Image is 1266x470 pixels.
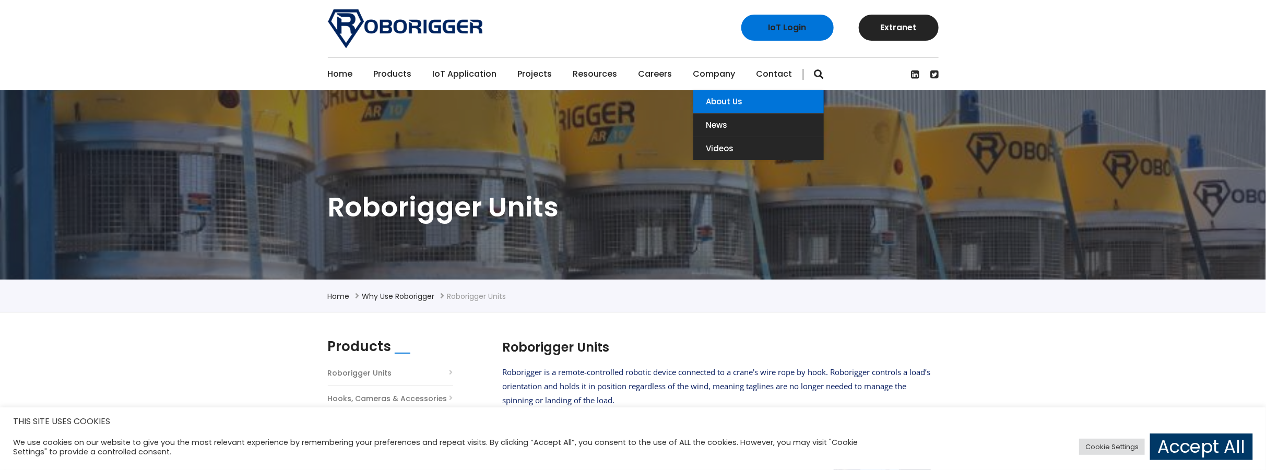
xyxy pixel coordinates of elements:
[859,15,939,41] a: Extranet
[362,291,435,302] a: Why use Roborigger
[328,291,350,302] a: Home
[1150,433,1253,460] a: Accept All
[518,58,552,90] a: Projects
[328,189,939,225] h1: Roborigger Units
[693,137,824,160] a: Videos
[374,58,412,90] a: Products
[328,339,392,355] h2: Products
[433,58,497,90] a: IoT Application
[693,114,824,137] a: News
[693,90,824,113] a: About Us
[328,9,482,48] img: Roborigger
[328,58,353,90] a: Home
[503,367,931,405] span: Roborigger is a remote-controlled robotic device connected to a crane's wire rope by hook. Robori...
[693,58,736,90] a: Company
[638,58,672,90] a: Careers
[503,339,931,356] h2: Roborigger Units
[328,366,392,380] a: Roborigger Units
[741,15,834,41] a: IoT Login
[1079,439,1145,455] a: Cookie Settings
[13,438,881,456] div: We use cookies on our website to give you the most relevant experience by remembering your prefer...
[13,415,1253,428] h5: THIS SITE USES COOKIES
[447,290,506,303] li: Roborigger Units
[573,58,618,90] a: Resources
[328,392,447,406] a: Hooks, Cameras & Accessories
[756,58,792,90] a: Contact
